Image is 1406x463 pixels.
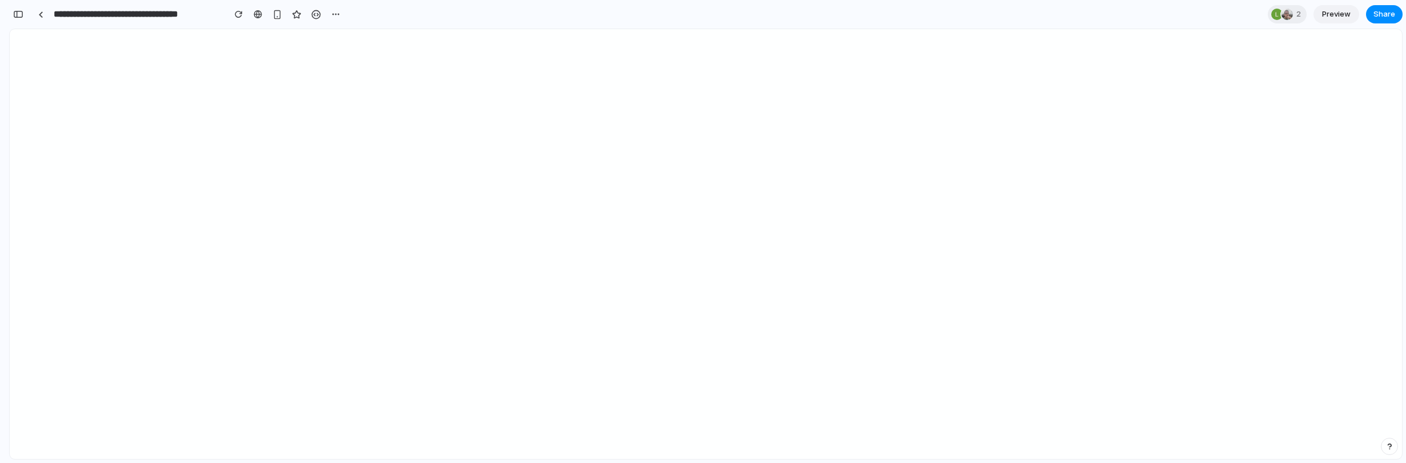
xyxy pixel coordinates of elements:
[1296,9,1304,20] span: 2
[1268,5,1307,23] div: 2
[1313,5,1359,23] a: Preview
[1373,9,1395,20] span: Share
[1366,5,1403,23] button: Share
[1322,9,1351,20] span: Preview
